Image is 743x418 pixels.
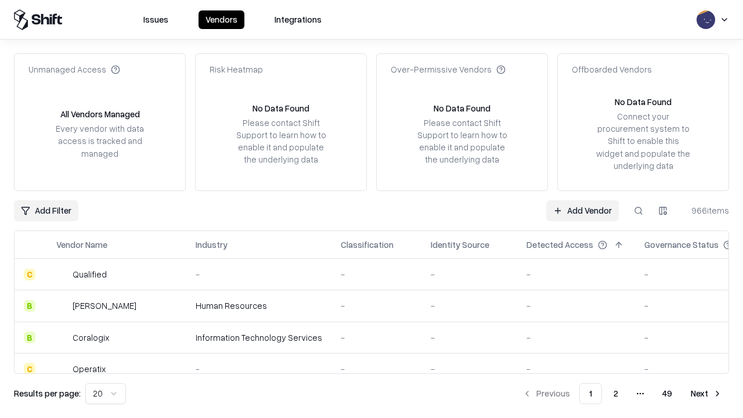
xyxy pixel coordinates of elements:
div: Governance Status [644,239,719,251]
div: Please contact Shift Support to learn how to enable it and populate the underlying data [414,117,510,166]
div: Connect your procurement system to Shift to enable this widget and populate the underlying data [595,110,691,172]
div: Over-Permissive Vendors [391,63,506,75]
div: Operatix [73,363,106,375]
div: - [526,268,626,280]
div: Risk Heatmap [210,63,263,75]
div: - [341,300,412,312]
button: 2 [604,383,627,404]
div: - [196,268,322,280]
nav: pagination [515,383,729,404]
div: - [341,268,412,280]
button: Integrations [268,10,329,29]
div: No Data Found [253,102,309,114]
div: No Data Found [615,96,672,108]
img: Coralogix [56,331,68,343]
div: - [431,331,508,344]
button: Vendors [199,10,244,29]
div: - [341,363,412,375]
div: B [24,331,35,343]
div: C [24,363,35,374]
img: Qualified [56,269,68,280]
div: Classification [341,239,394,251]
div: Coralogix [73,331,109,344]
div: - [526,363,626,375]
button: 49 [653,383,681,404]
button: Add Filter [14,200,78,221]
div: Information Technology Services [196,331,322,344]
div: All Vendors Managed [60,108,140,120]
div: - [431,268,508,280]
div: - [526,300,626,312]
div: Vendor Name [56,239,107,251]
div: - [196,363,322,375]
div: Offboarded Vendors [572,63,652,75]
div: Detected Access [526,239,593,251]
div: [PERSON_NAME] [73,300,136,312]
div: - [526,331,626,344]
div: - [431,300,508,312]
div: - [341,331,412,344]
a: Add Vendor [546,200,619,221]
div: Human Resources [196,300,322,312]
button: 1 [579,383,602,404]
div: No Data Found [434,102,490,114]
div: - [431,363,508,375]
button: Issues [136,10,175,29]
div: C [24,269,35,280]
div: Every vendor with data access is tracked and managed [52,122,148,159]
div: Please contact Shift Support to learn how to enable it and populate the underlying data [233,117,329,166]
div: Qualified [73,268,107,280]
div: Industry [196,239,228,251]
p: Results per page: [14,387,81,399]
div: Unmanaged Access [28,63,120,75]
img: Deel [56,300,68,312]
div: Identity Source [431,239,489,251]
button: Next [684,383,729,404]
div: B [24,300,35,312]
img: Operatix [56,363,68,374]
div: 966 items [683,204,729,217]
